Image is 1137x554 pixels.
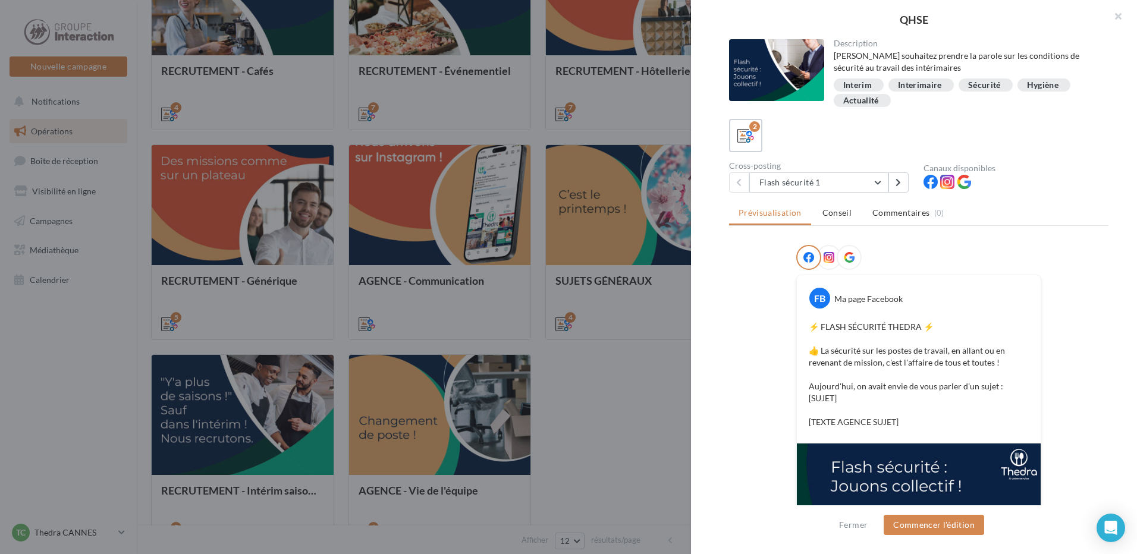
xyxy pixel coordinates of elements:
[834,293,903,305] div: Ma page Facebook
[834,50,1100,74] div: [PERSON_NAME] souhaitez prendre la parole sur les conditions de sécurité au travail des intérimaires
[843,96,879,105] div: Actualité
[843,81,872,90] div: Interim
[934,208,944,218] span: (0)
[898,81,942,90] div: Interimaire
[924,164,1108,172] div: Canaux disponibles
[809,321,1029,428] p: ⚡️ FLASH SÉCURITÉ THEDRA ⚡️ 👍 La sécurité sur les postes de travail, en allant ou en revenant de ...
[729,162,914,170] div: Cross-posting
[822,207,852,218] span: Conseil
[834,39,1100,48] div: Description
[884,515,984,535] button: Commencer l'édition
[834,518,872,532] button: Fermer
[809,288,830,309] div: FB
[749,172,888,193] button: Flash sécurité 1
[1027,81,1059,90] div: Hygiène
[872,207,929,219] span: Commentaires
[710,14,1118,25] div: QHSE
[968,81,1001,90] div: Sécurité
[1097,514,1125,542] div: Open Intercom Messenger
[749,121,760,132] div: 2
